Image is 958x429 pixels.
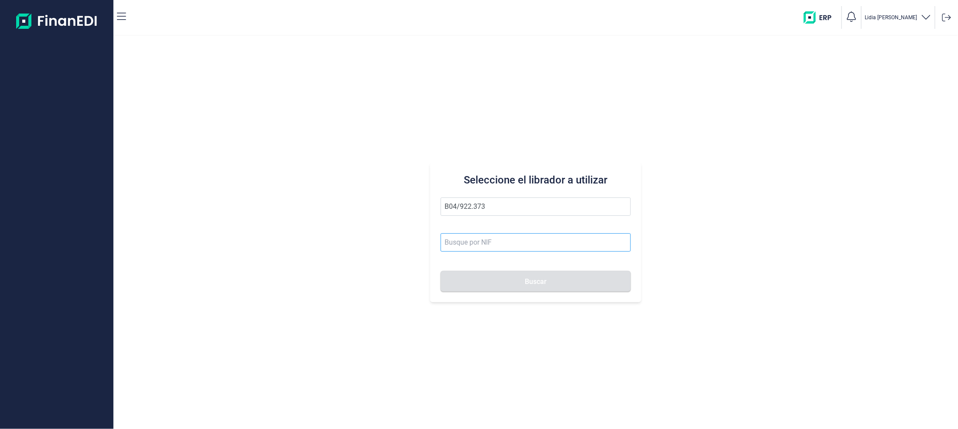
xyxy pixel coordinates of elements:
input: Busque por NIF [441,233,631,252]
img: Logo de aplicación [16,7,98,35]
span: Buscar [525,278,547,285]
p: Lidia [PERSON_NAME] [865,14,917,21]
button: Lidia [PERSON_NAME] [865,11,931,24]
img: erp [804,11,838,24]
input: Seleccione la razón social [441,197,631,216]
button: Buscar [441,271,631,292]
h3: Seleccione el librador a utilizar [441,173,631,187]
